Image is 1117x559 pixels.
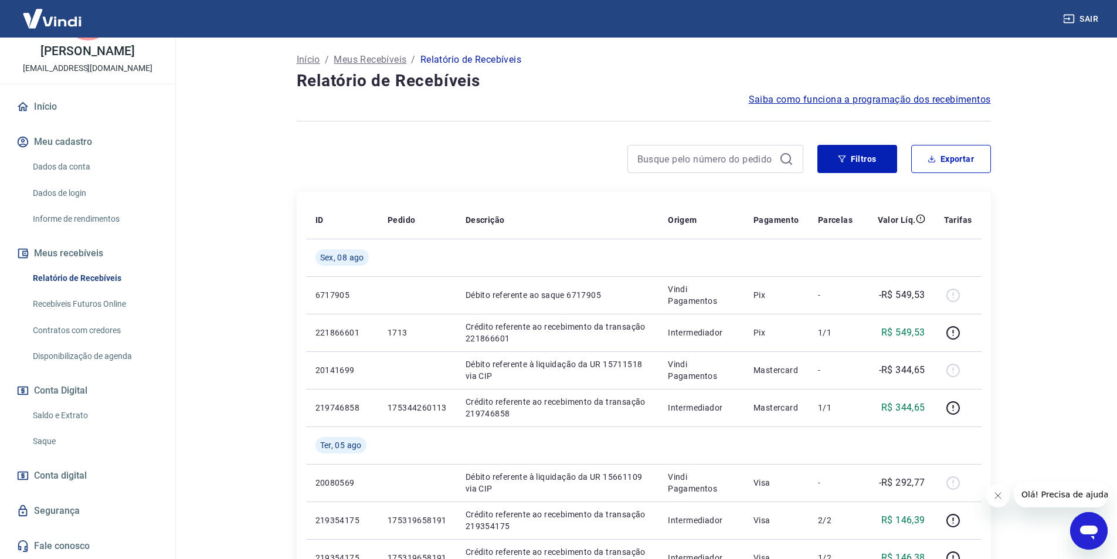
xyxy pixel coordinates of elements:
[818,477,853,489] p: -
[388,214,415,226] p: Pedido
[14,1,90,36] img: Vindi
[818,514,853,526] p: 2/2
[14,94,161,120] a: Início
[668,327,735,338] p: Intermediador
[879,363,925,377] p: -R$ 344,65
[14,240,161,266] button: Meus recebíveis
[749,93,991,107] a: Saiba como funciona a programação dos recebimentos
[14,533,161,559] a: Fale conosco
[14,378,161,404] button: Conta Digital
[411,53,415,67] p: /
[28,429,161,453] a: Saque
[325,53,329,67] p: /
[297,53,320,67] a: Início
[320,252,364,263] span: Sex, 08 ago
[34,467,87,484] span: Conta digital
[879,476,925,490] p: -R$ 292,77
[1070,512,1108,550] iframe: Botão para abrir a janela de mensagens
[40,45,134,57] p: [PERSON_NAME]
[28,319,161,343] a: Contratos com credores
[28,181,161,205] a: Dados de login
[315,364,369,376] p: 20141699
[466,396,649,419] p: Crédito referente ao recebimento da transação 219746858
[14,498,161,524] a: Segurança
[28,266,161,290] a: Relatório de Recebíveis
[28,155,161,179] a: Dados da conta
[753,402,799,414] p: Mastercard
[668,471,735,494] p: Vindi Pagamentos
[879,288,925,302] p: -R$ 549,53
[753,514,799,526] p: Visa
[818,402,853,414] p: 1/1
[315,289,369,301] p: 6717905
[668,402,735,414] p: Intermediador
[668,283,735,307] p: Vindi Pagamentos
[315,514,369,526] p: 219354175
[14,129,161,155] button: Meu cadastro
[28,207,161,231] a: Informe de rendimentos
[881,513,925,527] p: R$ 146,39
[753,289,799,301] p: Pix
[315,327,369,338] p: 221866601
[911,145,991,173] button: Exportar
[315,477,369,489] p: 20080569
[1014,482,1108,507] iframe: Mensagem da empresa
[753,364,799,376] p: Mastercard
[420,53,521,67] p: Relatório de Recebíveis
[297,69,991,93] h4: Relatório de Recebíveis
[315,402,369,414] p: 219746858
[818,214,853,226] p: Parcelas
[818,327,853,338] p: 1/1
[28,292,161,316] a: Recebíveis Futuros Online
[818,364,853,376] p: -
[668,514,735,526] p: Intermediador
[818,289,853,301] p: -
[466,321,649,344] p: Crédito referente ao recebimento da transação 221866601
[753,477,799,489] p: Visa
[14,463,161,489] a: Conta digital
[881,326,925,340] p: R$ 549,53
[466,509,649,532] p: Crédito referente ao recebimento da transação 219354175
[23,62,152,74] p: [EMAIL_ADDRESS][DOMAIN_NAME]
[668,214,697,226] p: Origem
[1061,8,1103,30] button: Sair
[878,214,916,226] p: Valor Líq.
[388,402,447,414] p: 175344260113
[466,214,505,226] p: Descrição
[817,145,897,173] button: Filtros
[315,214,324,226] p: ID
[753,327,799,338] p: Pix
[881,401,925,415] p: R$ 344,65
[637,150,775,168] input: Busque pelo número do pedido
[334,53,406,67] a: Meus Recebíveis
[466,471,649,494] p: Débito referente à liquidação da UR 15661109 via CIP
[986,484,1010,507] iframe: Fechar mensagem
[753,214,799,226] p: Pagamento
[388,514,447,526] p: 175319658191
[320,439,362,451] span: Ter, 05 ago
[466,358,649,382] p: Débito referente à liquidação da UR 15711518 via CIP
[28,344,161,368] a: Disponibilização de agenda
[668,358,735,382] p: Vindi Pagamentos
[466,289,649,301] p: Débito referente ao saque 6717905
[7,8,99,18] span: Olá! Precisa de ajuda?
[944,214,972,226] p: Tarifas
[28,404,161,428] a: Saldo e Extrato
[388,327,447,338] p: 1713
